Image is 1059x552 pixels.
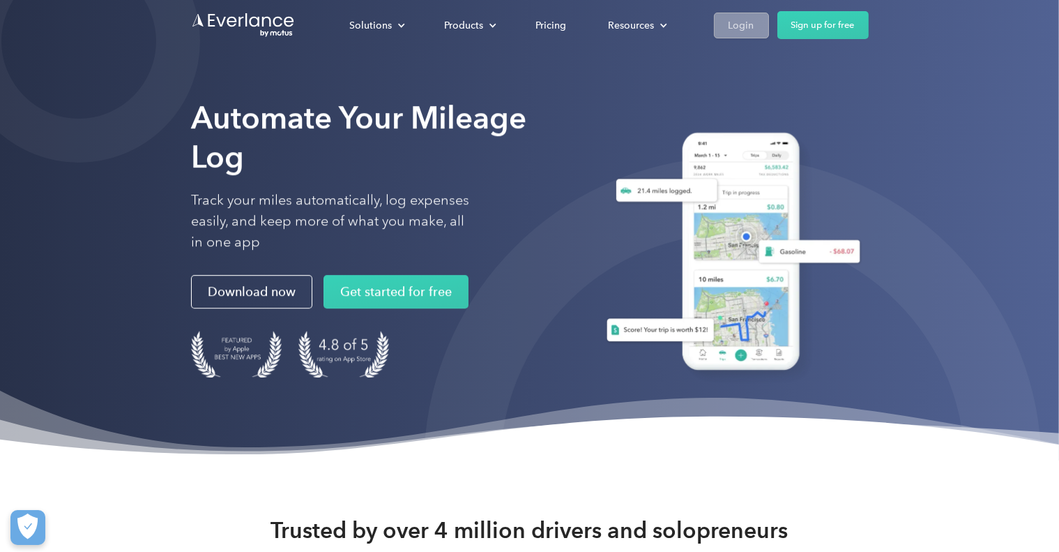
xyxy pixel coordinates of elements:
div: Resources [595,13,679,38]
div: Products [445,17,484,34]
p: Track your miles automatically, log expenses easily, and keep more of what you make, all in one app [191,190,470,253]
div: Solutions [336,13,417,38]
div: Pricing [536,17,567,34]
div: Solutions [350,17,393,34]
strong: Trusted by over 4 million drivers and solopreneurs [271,516,788,544]
div: Login [729,17,754,34]
img: 4.9 out of 5 stars on the app store [298,331,389,378]
button: Cookies Settings [10,510,45,545]
strong: Automate Your Mileage Log [191,99,526,175]
img: Everlance, mileage tracker app, expense tracking app [590,122,869,387]
a: Pricing [522,13,581,38]
img: Badge for Featured by Apple Best New Apps [191,331,282,378]
a: Go to homepage [191,12,296,38]
div: Resources [609,17,655,34]
a: Login [714,13,769,38]
a: Sign up for free [777,11,869,39]
a: Download now [191,275,312,308]
div: Products [431,13,508,38]
a: Get started for free [323,275,468,308]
